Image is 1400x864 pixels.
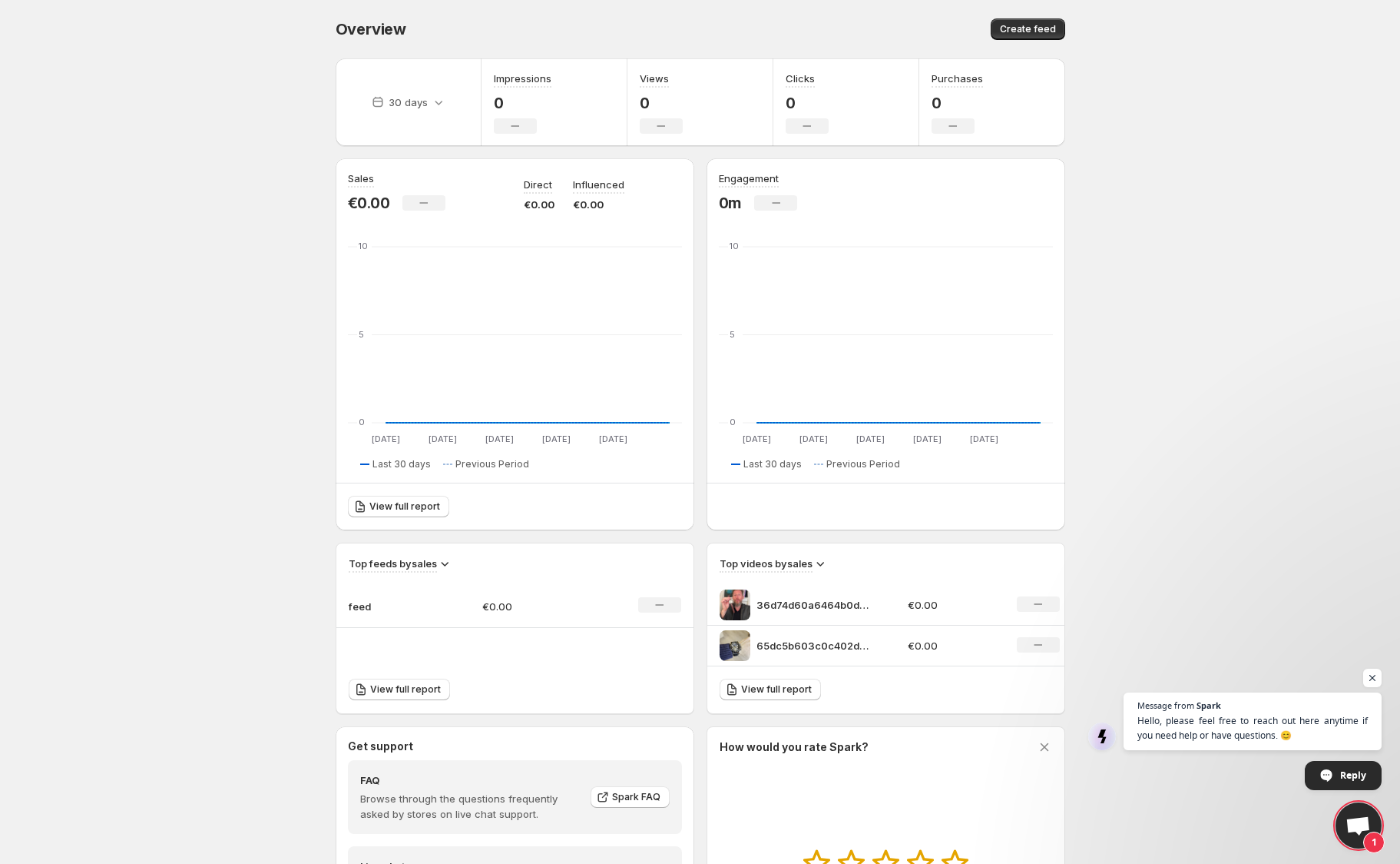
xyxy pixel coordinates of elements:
span: Previous Period [455,458,529,470]
a: View full report [348,496,449,517]
text: 5 [359,329,364,340]
h3: Get support [348,739,413,754]
p: 0 [640,94,683,112]
span: Last 30 days [743,458,802,470]
text: [DATE] [912,434,941,444]
h4: FAQ [360,773,580,788]
div: Open chat [1335,803,1382,849]
p: 0 [932,94,983,112]
text: 10 [730,241,739,251]
h3: Views [640,71,669,86]
img: 36d74d60a6464b0da48a80015baaa809 [720,590,750,620]
p: €0.00 [482,599,591,614]
p: 0 [494,94,551,112]
h3: Sales [348,171,374,186]
span: View full report [741,683,812,696]
p: feed [349,599,425,614]
span: Hello, please feel free to reach out here anytime if you need help or have questions. 😊 [1137,713,1368,743]
p: €0.00 [908,638,998,653]
text: [DATE] [969,434,998,444]
p: 0m [719,194,743,212]
text: [DATE] [371,434,399,444]
h3: Top feeds by sales [349,556,437,571]
text: 5 [730,329,735,340]
span: Create feed [1000,23,1056,35]
span: Spark [1196,701,1221,709]
a: View full report [720,679,821,700]
p: 65dc5b603c0c402dbb957a25793cc66b [756,638,872,653]
a: Spark FAQ [591,786,670,808]
h3: Purchases [932,71,983,86]
p: €0.00 [573,197,624,212]
button: Create feed [991,18,1065,40]
span: Previous Period [826,458,900,470]
text: [DATE] [428,434,456,444]
p: Direct [524,177,552,192]
p: €0.00 [348,194,390,212]
text: [DATE] [742,434,770,444]
span: View full report [369,500,440,513]
span: Last 30 days [372,458,431,470]
span: View full report [370,683,441,696]
p: €0.00 [908,597,998,613]
h3: Engagement [719,171,779,186]
h3: Impressions [494,71,551,86]
span: Spark FAQ [612,791,660,803]
text: [DATE] [598,434,627,444]
span: 1 [1363,832,1385,853]
span: Message from [1137,701,1194,709]
p: 0 [786,94,829,112]
p: Browse through the questions frequently asked by stores on live chat support. [360,791,580,822]
text: [DATE] [541,434,570,444]
h3: Clicks [786,71,815,86]
p: Influenced [573,177,624,192]
p: 36d74d60a6464b0da48a80015baaa809 [756,597,872,613]
text: 10 [359,241,368,251]
text: [DATE] [485,434,513,444]
p: 30 days [389,95,428,110]
img: 65dc5b603c0c402dbb957a25793cc66b [720,630,750,661]
h3: Top videos by sales [720,556,813,571]
text: 0 [359,417,365,427]
span: Overview [336,20,406,38]
p: €0.00 [524,197,554,212]
a: View full report [349,679,450,700]
span: Reply [1340,762,1366,789]
text: 0 [730,417,736,427]
text: [DATE] [799,434,827,444]
h3: How would you rate Spark? [720,739,869,755]
text: [DATE] [856,434,884,444]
